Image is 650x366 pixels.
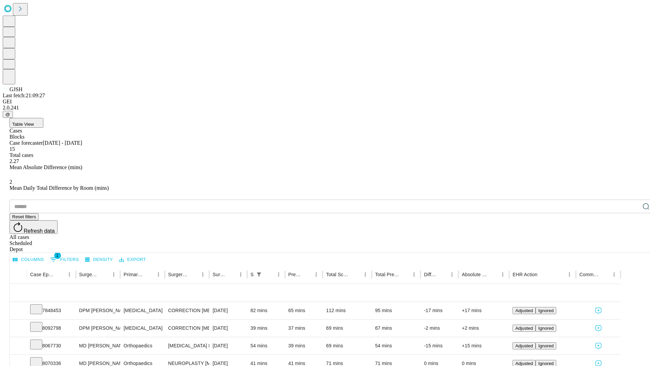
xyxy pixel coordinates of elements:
[264,270,274,279] button: Sort
[361,270,370,279] button: Menu
[13,340,23,352] button: Expand
[79,302,117,319] div: DPM [PERSON_NAME] [PERSON_NAME]
[3,99,647,105] div: GEI
[351,270,361,279] button: Sort
[54,252,61,259] span: 1
[424,337,455,354] div: -15 mins
[251,320,282,337] div: 39 mins
[3,111,13,118] button: @
[213,320,244,337] div: [DATE]
[513,342,536,349] button: Adjusted
[168,272,188,277] div: Surgery Name
[30,337,72,354] div: 8067730
[515,343,533,348] span: Adjusted
[462,337,506,354] div: +15 mins
[9,179,12,185] span: 2
[79,320,117,337] div: DPM [PERSON_NAME] [PERSON_NAME]
[536,342,556,349] button: Ignored
[213,302,244,319] div: [DATE]
[9,86,22,92] span: GJSH
[30,302,72,319] div: 7848453
[144,270,154,279] button: Sort
[462,320,506,337] div: +2 mins
[9,152,33,158] span: Total cases
[513,307,536,314] button: Adjusted
[515,326,533,331] span: Adjusted
[609,270,619,279] button: Menu
[536,325,556,332] button: Ignored
[375,272,399,277] div: Total Predicted Duration
[288,320,320,337] div: 37 mins
[274,270,283,279] button: Menu
[168,320,206,337] div: CORRECTION [MEDICAL_DATA]
[538,326,554,331] span: Ignored
[168,302,206,319] div: CORRECTION [MEDICAL_DATA], RESECTION [MEDICAL_DATA] BASE
[30,272,55,277] div: Case Epic Id
[9,213,39,220] button: Reset filters
[409,270,419,279] button: Menu
[79,337,117,354] div: MD [PERSON_NAME] [PERSON_NAME]
[83,255,115,265] button: Density
[447,270,457,279] button: Menu
[536,307,556,314] button: Ignored
[198,270,208,279] button: Menu
[3,93,45,98] span: Last fetch: 21:09:27
[65,270,74,279] button: Menu
[462,302,506,319] div: +17 mins
[24,228,55,234] span: Refresh data
[100,270,109,279] button: Sort
[424,320,455,337] div: -2 mins
[12,122,34,127] span: Table View
[515,308,533,313] span: Adjusted
[5,112,10,117] span: @
[226,270,236,279] button: Sort
[251,337,282,354] div: 54 mins
[9,140,43,146] span: Case forecaster
[400,270,409,279] button: Sort
[117,255,148,265] button: Export
[288,337,320,354] div: 39 mins
[513,272,537,277] div: EHR Action
[438,270,447,279] button: Sort
[79,272,99,277] div: Surgeon Name
[154,270,163,279] button: Menu
[3,105,647,111] div: 2.0.241
[515,361,533,366] span: Adjusted
[375,337,417,354] div: 54 mins
[375,320,417,337] div: 67 mins
[288,302,320,319] div: 65 mins
[109,270,118,279] button: Menu
[9,158,19,164] span: 2.27
[489,270,498,279] button: Sort
[254,270,264,279] button: Show filters
[13,323,23,334] button: Expand
[538,308,554,313] span: Ignored
[288,272,302,277] div: Predicted In Room Duration
[236,270,245,279] button: Menu
[9,220,58,234] button: Refresh data
[326,337,368,354] div: 69 mins
[424,302,455,319] div: -17 mins
[189,270,198,279] button: Sort
[9,164,82,170] span: Mean Absolute Difference (mins)
[30,320,72,337] div: 8092798
[124,272,143,277] div: Primary Service
[9,146,15,152] span: 15
[9,118,43,128] button: Table View
[55,270,65,279] button: Sort
[538,270,547,279] button: Sort
[565,270,574,279] button: Menu
[375,302,417,319] div: 95 mins
[124,320,161,337] div: [MEDICAL_DATA]
[600,270,609,279] button: Sort
[11,255,46,265] button: Select columns
[213,272,226,277] div: Surgery Date
[48,254,81,265] button: Show filters
[213,337,244,354] div: [DATE]
[43,140,82,146] span: [DATE] - [DATE]
[311,270,321,279] button: Menu
[254,270,264,279] div: 1 active filter
[424,272,437,277] div: Difference
[124,337,161,354] div: Orthopaedics
[13,305,23,317] button: Expand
